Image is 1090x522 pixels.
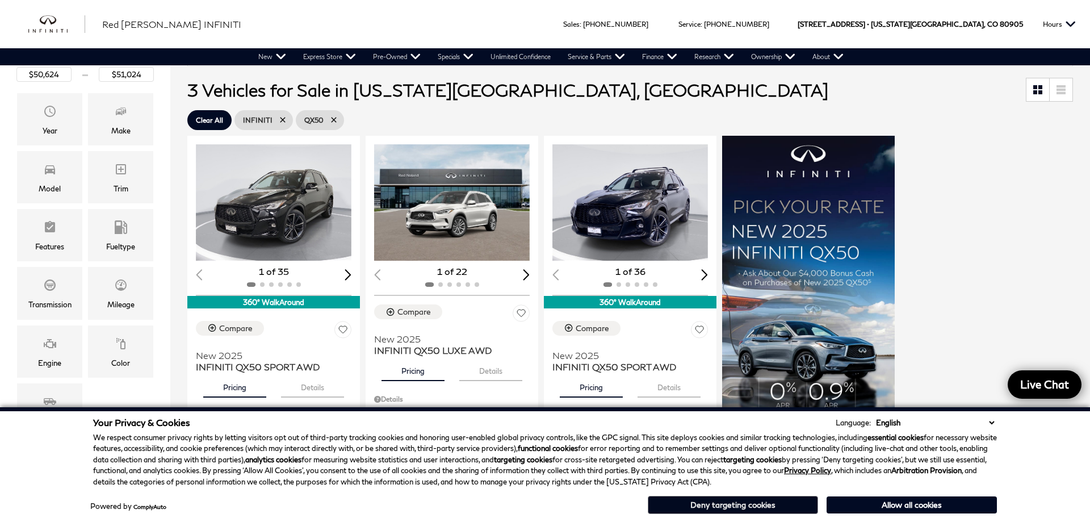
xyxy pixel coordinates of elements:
input: Maximum [99,67,154,82]
button: details tab [281,373,344,398]
div: Features [35,240,64,253]
div: ModelModel [17,151,82,203]
span: Year [43,102,57,124]
div: 1 of 35 [196,265,351,278]
a: [STREET_ADDRESS] • [US_STATE][GEOGRAPHIC_DATA], CO 80905 [798,20,1023,28]
button: pricing tab [381,356,445,381]
strong: essential cookies [867,433,924,442]
span: New 2025 [374,333,521,345]
div: 1 / 2 [374,144,530,261]
img: 2025 INFINITI QX50 SPORT AWD 1 [196,144,351,261]
div: MileageMileage [88,267,153,319]
a: New 2025INFINITI QX50 SPORT AWD [552,343,708,373]
span: Sales [563,20,580,28]
a: Ownership [743,48,804,65]
strong: functional cookies [518,444,578,453]
div: Compare [219,323,253,333]
div: Next slide [523,269,530,280]
div: Next slide [345,269,351,280]
div: Make [111,124,131,137]
a: Privacy Policy [784,466,831,475]
a: Finance [634,48,686,65]
strong: targeting cookies [723,455,782,464]
a: About [804,48,852,65]
nav: Main Navigation [250,48,852,65]
span: Service [678,20,701,28]
a: Express Store [295,48,364,65]
span: Trim [114,160,128,182]
div: Language: [836,419,871,427]
div: BodystyleBodystyle [17,383,82,436]
div: TrimTrim [88,151,153,203]
span: Transmission [43,275,57,298]
img: 2025 INFINITI QX50 LUXE AWD 1 [374,144,530,261]
div: 1 of 22 [374,265,530,278]
button: Deny targeting cookies [648,496,818,514]
span: Live Chat [1014,377,1075,391]
div: Engine [38,357,61,369]
a: ComplyAuto [133,503,166,510]
a: [PHONE_NUMBER] [704,20,769,28]
span: Mileage [114,275,128,298]
a: Specials [429,48,482,65]
div: YearYear [17,93,82,145]
span: INFINITI [243,113,272,127]
div: Compare [576,323,609,333]
div: Year [43,124,57,137]
div: Fueltype [106,240,135,253]
div: Trim [114,182,128,195]
span: QX50 [304,113,324,127]
div: MakeMake [88,93,153,145]
span: New 2025 [552,350,699,361]
p: We respect consumer privacy rights by letting visitors opt out of third-party tracking cookies an... [93,432,997,488]
button: pricing tab [203,373,266,398]
button: Save Vehicle [334,321,351,342]
span: Make [114,102,128,124]
div: Powered by [90,503,166,510]
button: Compare Vehicle [374,304,442,319]
a: Research [686,48,743,65]
span: Features [43,218,57,240]
span: Bodystyle [43,392,57,415]
a: Red [PERSON_NAME] INFINITI [102,18,241,31]
div: Model [39,182,61,195]
span: Clear All [196,113,223,127]
div: Color [111,357,130,369]
div: Pricing Details - INFINITI QX50 LUXE AWD [374,394,530,404]
span: Fueltype [114,218,128,240]
img: 2025 INFINITI QX50 SPORT AWD 1 [552,144,708,261]
img: INFINITI [28,15,85,34]
div: 1 / 2 [196,144,351,261]
button: Allow all cookies [827,496,997,513]
strong: Arbitration Provision [891,466,962,475]
button: Save Vehicle [513,304,530,325]
button: details tab [638,373,701,398]
button: details tab [459,356,522,381]
strong: analytics cookies [245,455,301,464]
span: Model [43,160,57,182]
div: TransmissionTransmission [17,267,82,319]
div: Transmission [28,298,72,311]
div: ColorColor [88,325,153,378]
a: Service & Parts [559,48,634,65]
a: [PHONE_NUMBER] [583,20,648,28]
span: : [701,20,702,28]
span: INFINITI QX50 SPORT AWD [196,361,343,373]
div: EngineEngine [17,325,82,378]
div: 360° WalkAround [187,296,360,308]
a: Live Chat [1008,370,1081,399]
span: Red [PERSON_NAME] INFINITI [102,19,241,30]
span: INFINITI QX50 SPORT AWD [552,361,699,373]
button: Compare Vehicle [552,321,621,336]
div: Mileage [107,298,135,311]
span: Color [114,334,128,357]
input: Minimum [16,67,72,82]
span: New 2025 [196,350,343,361]
div: Next slide [701,269,708,280]
button: Compare Vehicle [196,321,264,336]
a: New 2025INFINITI QX50 SPORT AWD [196,343,351,373]
strong: targeting cookies [494,455,552,464]
a: New [250,48,295,65]
span: 3 Vehicles for Sale in [US_STATE][GEOGRAPHIC_DATA], [GEOGRAPHIC_DATA] [187,80,828,100]
div: 1 of 36 [552,265,708,278]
